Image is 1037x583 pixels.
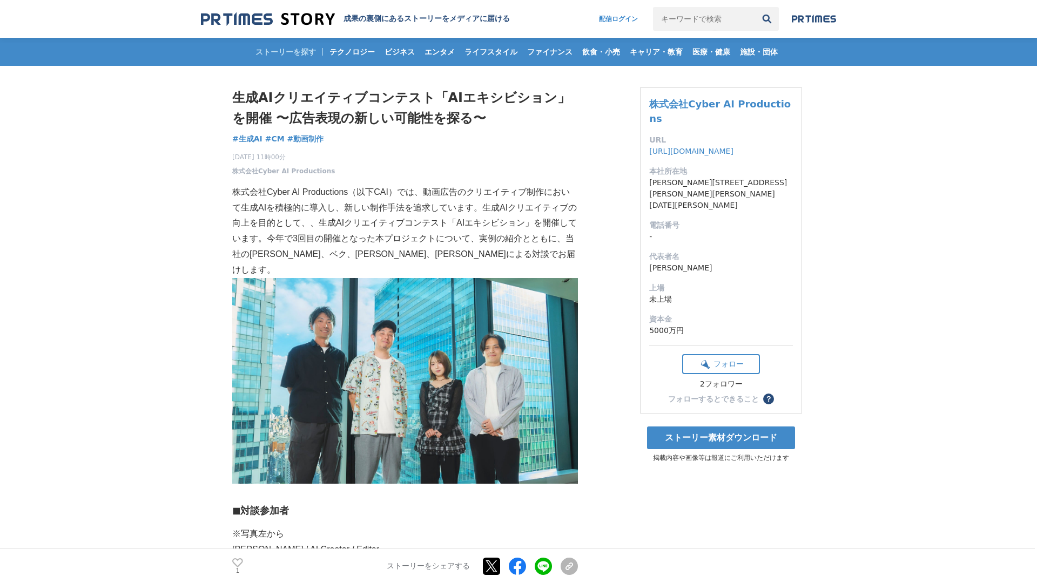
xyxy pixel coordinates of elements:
dt: 資本金 [649,314,793,325]
p: [PERSON_NAME] / AI Creator / Editor [232,542,578,558]
a: エンタメ [420,38,459,66]
a: ファイナンス [523,38,577,66]
span: [DATE] 11時00分 [232,152,335,162]
span: ビジネス [380,47,419,57]
a: #生成AI [232,133,262,145]
dd: [PERSON_NAME] [649,262,793,274]
span: #生成AI [232,134,262,144]
dt: URL [649,134,793,146]
a: ビジネス [380,38,419,66]
img: thumbnail_a8bf7e80-871d-11f0-9b01-47743b3a16a4.jpg [232,278,578,484]
span: ファイナンス [523,47,577,57]
dt: 代表者名 [649,251,793,262]
p: ※写真左から [232,526,578,542]
span: ライフスタイル [460,47,522,57]
span: 飲食・小売 [578,47,624,57]
div: 2フォロワー [682,379,760,389]
p: ストーリーをシェアする [387,561,470,571]
input: キーワードで検索 [653,7,755,31]
span: ？ [765,395,772,403]
a: #動画制作 [287,133,324,145]
dd: 未上場 [649,294,793,305]
img: 成果の裏側にあるストーリーをメディアに届ける [201,12,335,26]
dt: 本社所在地 [649,166,793,177]
span: #CM [265,134,285,144]
a: #CM [265,133,285,145]
span: 医療・健康 [688,47,735,57]
dt: 電話番号 [649,220,793,231]
img: prtimes [792,15,836,23]
button: 検索 [755,7,779,31]
span: テクノロジー [325,47,379,57]
a: 株式会社Cyber AI Productions [649,98,791,124]
a: 株式会社Cyber AI Productions [232,166,335,176]
h2: 成果の裏側にあるストーリーをメディアに届ける [344,14,510,24]
div: フォローするとできること [668,395,759,403]
p: 掲載内容や画像等は報道にご利用いただけます [640,453,802,463]
span: 施設・団体 [736,47,782,57]
a: テクノロジー [325,38,379,66]
dd: [PERSON_NAME][STREET_ADDRESS][PERSON_NAME][PERSON_NAME][DATE][PERSON_NAME] [649,177,793,211]
h1: 生成AIクリエイティブコンテスト「AIエキシビション」を開催 〜広告表現の新しい可能性を探る〜 [232,87,578,129]
a: 配信ログイン [588,7,649,31]
p: 株式会社Cyber AI Productions（以下CAI）では、動画広告のクリエイティブ制作において生成AIを積極的に導入し、新しい制作手法を追求しています。生成AIクリエイティブの向上を目... [232,185,578,278]
a: キャリア・教育 [625,38,687,66]
button: ？ [763,394,774,404]
p: 1 [232,568,243,574]
a: 施設・団体 [736,38,782,66]
a: [URL][DOMAIN_NAME] [649,147,733,155]
a: ストーリー素材ダウンロード [647,426,795,449]
a: 成果の裏側にあるストーリーをメディアに届ける 成果の裏側にあるストーリーをメディアに届ける [201,12,510,26]
a: 飲食・小売 [578,38,624,66]
dd: 5000万円 [649,325,793,336]
a: 医療・健康 [688,38,735,66]
dd: - [649,231,793,242]
a: ライフスタイル [460,38,522,66]
span: #動画制作 [287,134,324,144]
button: フォロー [682,354,760,374]
span: キャリア・教育 [625,47,687,57]
span: エンタメ [420,47,459,57]
dt: 上場 [649,282,793,294]
h3: ◼︎対談参加者 [232,503,578,519]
